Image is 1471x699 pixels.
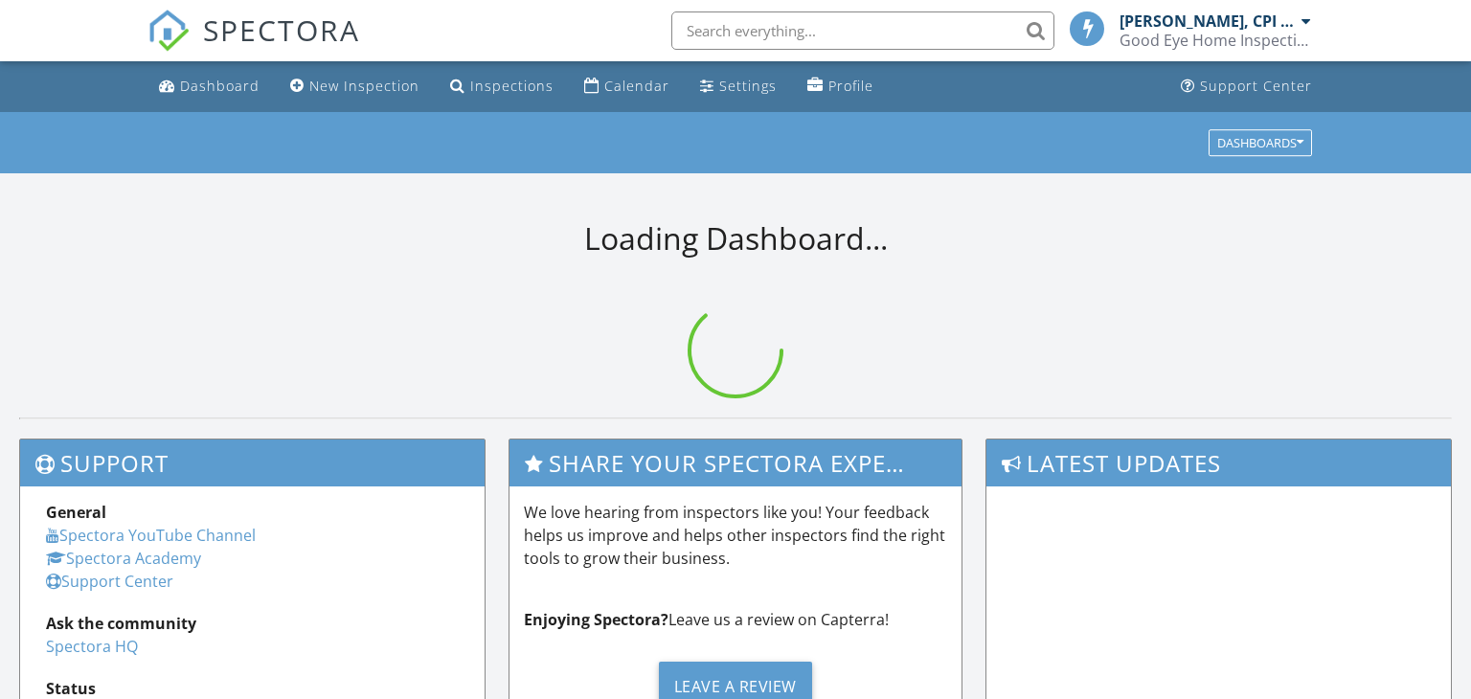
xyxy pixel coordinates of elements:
[986,440,1451,486] h3: Latest Updates
[1120,11,1297,31] div: [PERSON_NAME], CPI OHI 2022002472
[283,69,427,104] a: New Inspection
[470,77,554,95] div: Inspections
[147,10,190,52] img: The Best Home Inspection Software - Spectora
[1173,69,1320,104] a: Support Center
[524,501,948,570] p: We love hearing from inspectors like you! Your feedback helps us improve and helps other inspecto...
[46,548,201,569] a: Spectora Academy
[1200,77,1312,95] div: Support Center
[1209,129,1312,156] button: Dashboards
[800,69,881,104] a: Profile
[604,77,669,95] div: Calendar
[671,11,1054,50] input: Search everything...
[151,69,267,104] a: Dashboard
[1217,136,1303,149] div: Dashboards
[509,440,962,486] h3: Share Your Spectora Experience
[719,77,777,95] div: Settings
[524,608,948,631] p: Leave us a review on Capterra!
[180,77,260,95] div: Dashboard
[46,571,173,592] a: Support Center
[46,502,106,523] strong: General
[46,525,256,546] a: Spectora YouTube Channel
[577,69,677,104] a: Calendar
[442,69,561,104] a: Inspections
[828,77,873,95] div: Profile
[524,609,668,630] strong: Enjoying Spectora?
[46,612,459,635] div: Ask the community
[203,10,360,50] span: SPECTORA
[46,636,138,657] a: Spectora HQ
[20,440,485,486] h3: Support
[1120,31,1311,50] div: Good Eye Home Inspections, Sewer Scopes & Mold Testing
[147,26,360,66] a: SPECTORA
[692,69,784,104] a: Settings
[309,77,419,95] div: New Inspection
